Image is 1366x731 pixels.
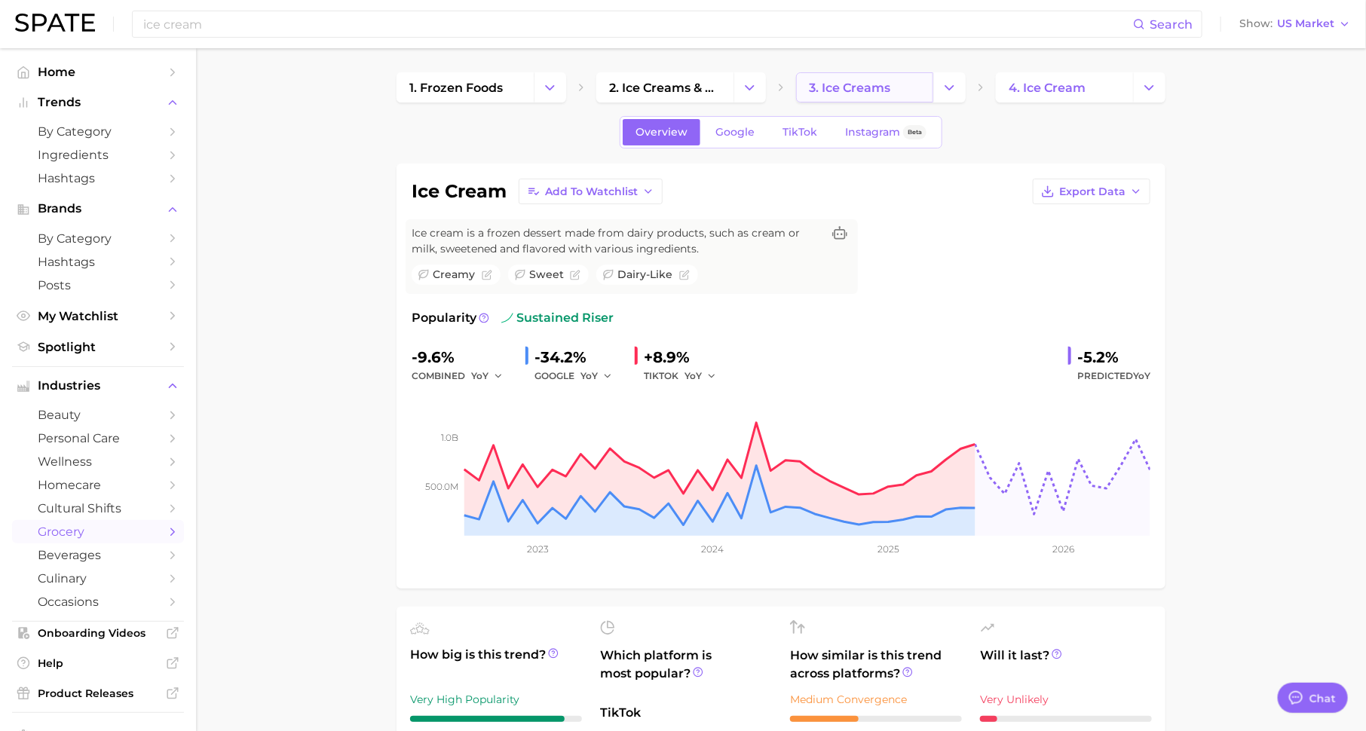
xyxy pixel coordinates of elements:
[845,126,900,139] span: Instagram
[38,478,158,492] span: homecare
[12,60,184,84] a: Home
[412,225,822,257] span: Ice cream is a frozen dessert made from dairy products, such as cream or milk, sweetened and flav...
[809,81,890,95] span: 3. ice creams
[1059,185,1126,198] span: Export Data
[12,652,184,674] a: Help
[501,312,513,324] img: sustained riser
[12,473,184,497] a: homecare
[703,119,767,145] a: Google
[12,227,184,250] a: by Category
[702,543,724,555] tspan: 2024
[715,126,755,139] span: Google
[482,270,492,280] button: Flag as miscategorized or irrelevant
[38,148,158,162] span: Ingredients
[12,622,184,644] a: Onboarding Videos
[877,543,899,555] tspan: 2025
[12,427,184,450] a: personal care
[980,690,1152,708] div: Very Unlikely
[38,231,158,246] span: by Category
[933,72,966,102] button: Change Category
[38,278,158,292] span: Posts
[12,450,184,473] a: wellness
[412,367,513,385] div: combined
[501,309,614,327] span: sustained riser
[529,267,564,283] span: sweet
[38,124,158,139] span: by Category
[783,126,817,139] span: TikTok
[471,369,489,382] span: YoY
[734,72,766,102] button: Change Category
[12,682,184,705] a: Product Releases
[38,65,158,79] span: Home
[12,543,184,567] a: beverages
[15,14,95,32] img: SPATE
[545,185,638,198] span: Add to Watchlist
[1239,20,1273,28] span: Show
[410,646,582,683] span: How big is this trend?
[12,335,184,359] a: Spotlight
[770,119,830,145] a: TikTok
[1133,370,1150,381] span: YoY
[1052,543,1074,555] tspan: 2026
[12,167,184,190] a: Hashtags
[534,367,623,385] div: GOOGLE
[679,270,690,280] button: Flag as miscategorized or irrelevant
[12,590,184,613] a: occasions
[12,375,184,397] button: Industries
[12,91,184,114] button: Trends
[980,647,1152,683] span: Will it last?
[570,270,580,280] button: Flag as miscategorized or irrelevant
[38,525,158,539] span: grocery
[580,369,598,382] span: YoY
[38,171,158,185] span: Hashtags
[1033,179,1150,204] button: Export Data
[12,120,184,143] a: by Category
[790,716,962,722] div: 4 / 10
[580,367,613,385] button: YoY
[397,72,534,102] a: 1. frozen foods
[1236,14,1355,34] button: ShowUS Market
[409,81,503,95] span: 1. frozen foods
[433,267,476,283] span: creamy
[644,345,727,369] div: +8.9%
[12,274,184,297] a: Posts
[796,72,933,102] a: 3. ice creams
[996,72,1133,102] a: 4. ice cream
[410,690,582,708] div: Very High Popularity
[908,126,922,139] span: Beta
[1009,81,1086,95] span: 4. ice cream
[38,687,158,700] span: Product Releases
[636,126,688,139] span: Overview
[38,340,158,354] span: Spotlight
[832,119,939,145] a: InstagramBeta
[38,202,158,216] span: Brands
[618,267,673,283] span: dairy-like
[600,704,772,722] span: TikTok
[12,143,184,167] a: Ingredients
[412,345,513,369] div: -9.6%
[790,647,962,683] span: How similar is this trend across platforms?
[12,497,184,520] a: cultural shifts
[600,647,772,696] span: Which platform is most popular?
[38,431,158,445] span: personal care
[12,567,184,590] a: culinary
[38,408,158,422] span: beauty
[1277,20,1334,28] span: US Market
[1077,367,1150,385] span: Predicted
[142,11,1133,37] input: Search here for a brand, industry, or ingredient
[38,96,158,109] span: Trends
[1077,345,1150,369] div: -5.2%
[38,309,158,323] span: My Watchlist
[534,345,623,369] div: -34.2%
[519,179,663,204] button: Add to Watchlist
[685,367,717,385] button: YoY
[12,520,184,543] a: grocery
[38,501,158,515] span: cultural shifts
[38,379,158,393] span: Industries
[609,81,721,95] span: 2. ice creams & sorbets
[12,250,184,274] a: Hashtags
[38,571,158,586] span: culinary
[534,72,566,102] button: Change Category
[623,119,700,145] a: Overview
[1133,72,1165,102] button: Change Category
